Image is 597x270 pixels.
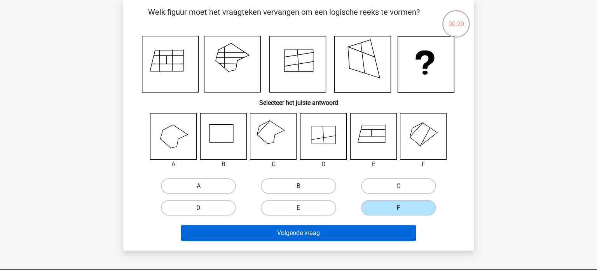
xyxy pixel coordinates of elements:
label: F [361,200,436,216]
div: 00:20 [442,9,471,29]
div: E [344,160,403,169]
h6: Selecteer het juiste antwoord [136,93,461,106]
div: C [244,160,303,169]
div: B [194,160,253,169]
div: A [144,160,203,169]
label: D [161,200,236,216]
div: D [294,160,353,169]
div: F [394,160,453,169]
label: C [361,178,436,194]
label: B [261,178,336,194]
p: Welk figuur moet het vraagteken vervangen om een logische reeks te vormen? [136,6,432,30]
button: Volgende vraag [181,225,416,241]
label: A [161,178,236,194]
label: E [261,200,336,216]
